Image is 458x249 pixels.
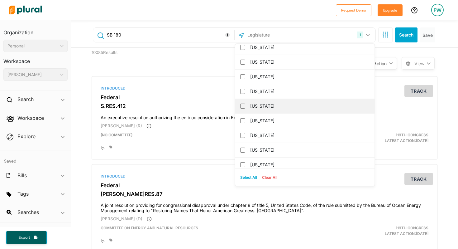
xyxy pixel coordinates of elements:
button: Save [420,27,435,42]
h2: Workspace [17,115,44,121]
button: Select All [238,173,260,182]
h3: Workspace [3,52,68,66]
div: PW [431,4,444,16]
h3: S.RES.412 [101,103,428,109]
label: [US_STATE] [250,72,368,81]
span: Committee on Energy and Natural Resources [101,226,198,230]
label: [US_STATE] [250,131,368,140]
div: Latest Action: [DATE] [321,225,433,237]
div: Tooltip anchor [225,32,230,38]
div: Introduced [101,173,428,179]
div: Latest Action: [DATE] [321,132,433,144]
h3: Organization [3,23,68,37]
button: Track [404,173,433,185]
h2: Search [17,96,34,103]
button: Track [404,85,433,97]
button: 1 [354,29,374,41]
div: (no committee) [96,132,321,144]
label: [US_STATE] [250,160,368,169]
div: Introduced [101,85,428,91]
label: [US_STATE] [250,87,368,96]
div: [PERSON_NAME] [7,71,57,78]
h3: [PERSON_NAME]RES.87 [101,191,428,197]
div: Personal [7,43,57,49]
span: Export [14,235,34,240]
label: [US_STATE] [250,43,368,52]
button: Upgrade [378,4,403,16]
span: [PERSON_NAME] (D) [101,216,142,221]
input: Enter keywords, bill # or legislator name [106,29,232,41]
div: 10085 Results [87,48,176,71]
h4: An executive resolution authorizing the en bloc consideration in Executive Session of certain nom... [101,112,428,120]
span: 119th Congress [396,133,428,137]
button: Export [6,231,47,244]
span: View [414,60,424,67]
span: [PERSON_NAME] (R) [101,123,142,128]
h4: A joint resolution providing for congressional disapproval under chapter 8 of title 5, United Sta... [101,200,428,213]
span: 119th Congress [396,226,428,230]
a: PW [426,1,449,19]
label: [US_STATE] [250,145,368,155]
h2: Bills [17,172,27,179]
div: Add Position Statement [101,145,106,150]
h4: Saved [0,150,71,166]
label: [US_STATE] [250,116,368,125]
span: Search Filters [382,32,389,37]
div: Add tags [109,145,112,149]
a: Request Demo [336,7,371,13]
h3: Federal [101,94,428,100]
button: Request Demo [336,4,371,16]
div: Add tags [109,238,112,242]
button: Search [395,27,417,42]
div: Add Position Statement [101,238,106,243]
h3: Federal [101,182,428,188]
input: Legislature [247,29,313,41]
button: Clear All [260,173,280,182]
div: 1 [357,32,363,38]
a: Upgrade [378,7,403,13]
label: [US_STATE] [250,101,368,111]
label: [US_STATE] [250,57,368,67]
